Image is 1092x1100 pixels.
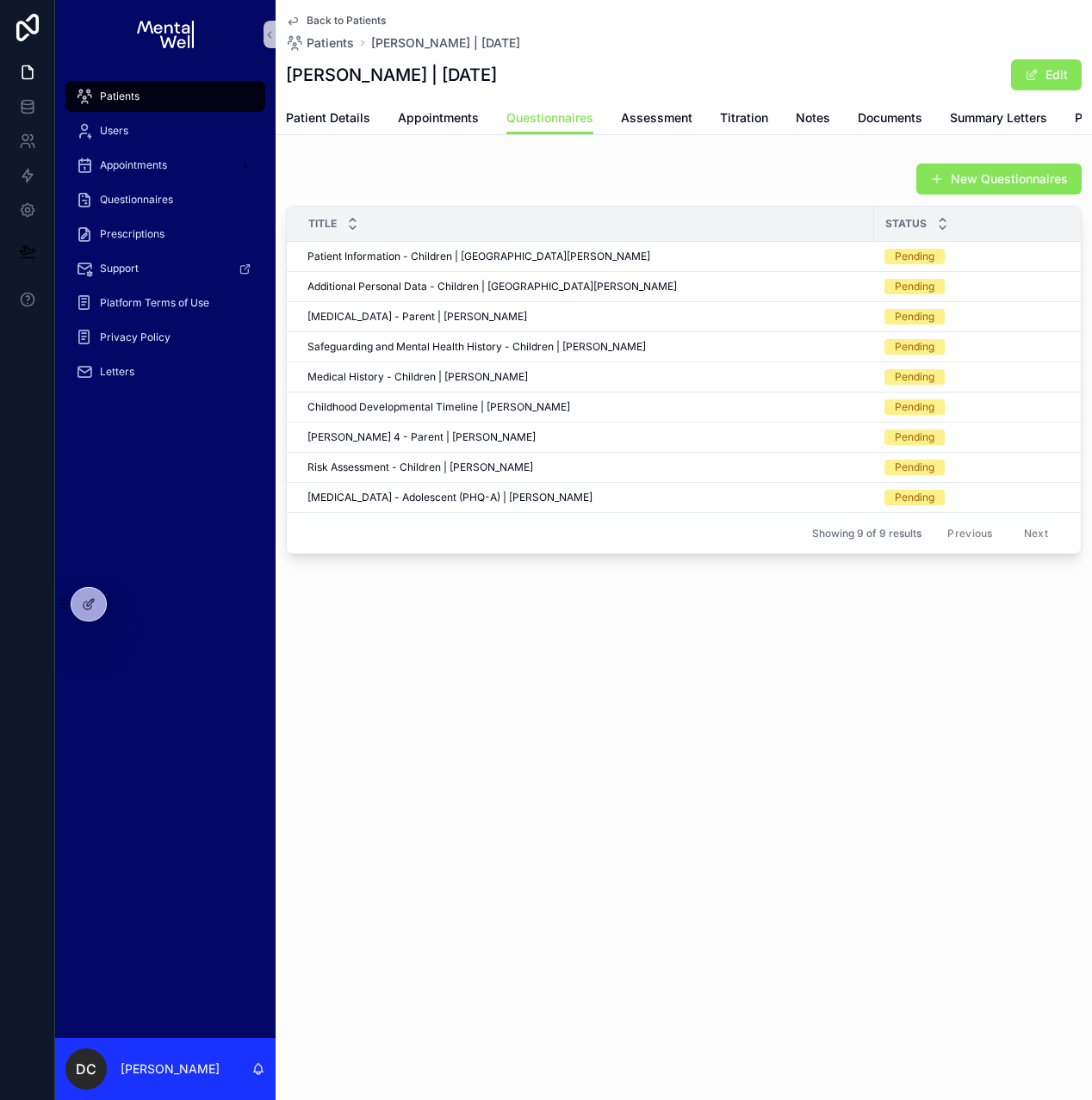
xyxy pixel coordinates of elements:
[307,250,650,263] span: Patient Information - Children | [GEOGRAPHIC_DATA][PERSON_NAME]
[1011,59,1082,90] button: Edit
[100,193,173,207] span: Questionnaires
[796,102,830,137] a: Notes
[65,253,265,284] a: Support
[621,102,692,137] a: Assessment
[286,102,370,137] a: Patient Details
[307,370,864,384] a: Medical History - Children | [PERSON_NAME]
[895,309,934,324] div: Pending
[307,34,354,52] span: Patients
[65,184,265,215] a: Questionnaires
[100,296,209,310] span: Platform Terms of Use
[286,63,497,87] h1: [PERSON_NAME] | [DATE]
[398,109,479,127] span: Appointments
[307,370,528,384] span: Medical History - Children | [PERSON_NAME]
[307,491,593,504] span: [MEDICAL_DATA] - Adolescent (PHQ-A) | [PERSON_NAME]
[858,109,922,127] span: Documents
[885,217,927,231] span: Status
[308,217,337,231] span: Title
[286,34,354,52] a: Patients
[812,527,921,541] span: Showing 9 of 9 results
[307,340,864,354] a: Safeguarding and Mental Health History - Children | [PERSON_NAME]
[307,400,570,414] span: Childhood Developmental Timeline | [PERSON_NAME]
[65,81,265,112] a: Patients
[307,400,864,414] a: Childhood Developmental Timeline | [PERSON_NAME]
[307,280,677,294] span: Additional Personal Data - Children | [GEOGRAPHIC_DATA][PERSON_NAME]
[506,102,593,135] a: Questionnaires
[76,1059,96,1079] span: DC
[100,365,134,379] span: Letters
[137,21,193,48] img: App logo
[720,109,768,127] span: Titration
[796,109,830,127] span: Notes
[895,490,934,505] div: Pending
[100,90,140,103] span: Patients
[950,109,1047,127] span: Summary Letters
[307,250,864,263] a: Patient Information - Children | [GEOGRAPHIC_DATA][PERSON_NAME]
[895,429,934,445] div: Pending
[858,102,922,137] a: Documents
[100,227,164,241] span: Prescriptions
[286,109,370,127] span: Patient Details
[100,158,167,172] span: Appointments
[307,310,864,324] a: [MEDICAL_DATA] - Parent | [PERSON_NAME]
[371,34,520,52] a: [PERSON_NAME] | [DATE]
[506,109,593,127] span: Questionnaires
[307,430,864,444] a: [PERSON_NAME] 4 - Parent | [PERSON_NAME]
[100,124,128,138] span: Users
[398,102,479,137] a: Appointments
[621,109,692,127] span: Assessment
[100,331,171,344] span: Privacy Policy
[916,164,1082,195] button: New Questionnaires
[307,491,864,504] a: [MEDICAL_DATA] - Adolescent (PHQ-A) | [PERSON_NAME]
[307,340,646,354] span: Safeguarding and Mental Health History - Children | [PERSON_NAME]
[950,102,1047,137] a: Summary Letters
[895,369,934,385] div: Pending
[307,460,533,474] span: Risk Assessment - Children | [PERSON_NAME]
[307,14,386,28] span: Back to Patients
[65,150,265,181] a: Appointments
[100,262,139,275] span: Support
[895,460,934,475] div: Pending
[65,356,265,387] a: Letters
[895,339,934,355] div: Pending
[65,287,265,318] a: Platform Terms of Use
[895,249,934,264] div: Pending
[895,399,934,415] div: Pending
[307,280,864,294] a: Additional Personal Data - Children | [GEOGRAPHIC_DATA][PERSON_NAME]
[121,1060,220,1078] p: [PERSON_NAME]
[895,279,934,294] div: Pending
[307,310,527,324] span: [MEDICAL_DATA] - Parent | [PERSON_NAME]
[65,219,265,250] a: Prescriptions
[286,14,386,28] a: Back to Patients
[720,102,768,137] a: Titration
[307,430,536,444] span: [PERSON_NAME] 4 - Parent | [PERSON_NAME]
[55,69,276,410] div: scrollable content
[307,460,864,474] a: Risk Assessment - Children | [PERSON_NAME]
[65,322,265,353] a: Privacy Policy
[65,115,265,146] a: Users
